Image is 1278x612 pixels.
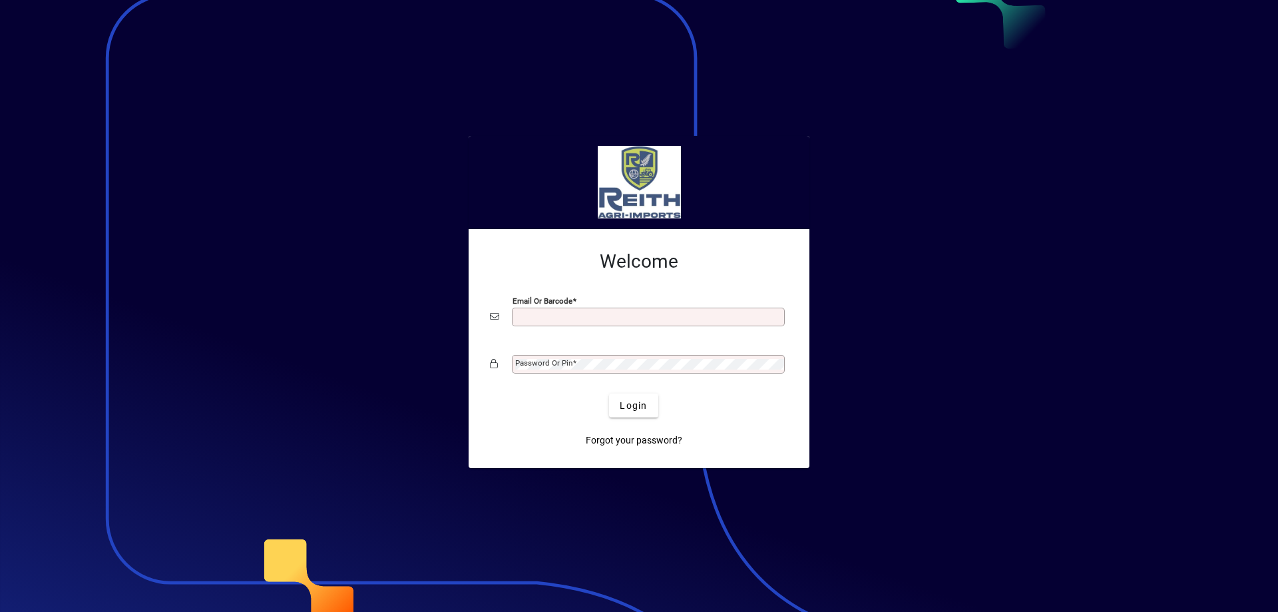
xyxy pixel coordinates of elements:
span: Forgot your password? [586,434,682,448]
span: Login [620,399,647,413]
a: Forgot your password? [580,428,688,452]
button: Login [609,394,658,418]
h2: Welcome [490,250,788,273]
mat-label: Password or Pin [515,358,572,368]
mat-label: Email or Barcode [513,296,572,306]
